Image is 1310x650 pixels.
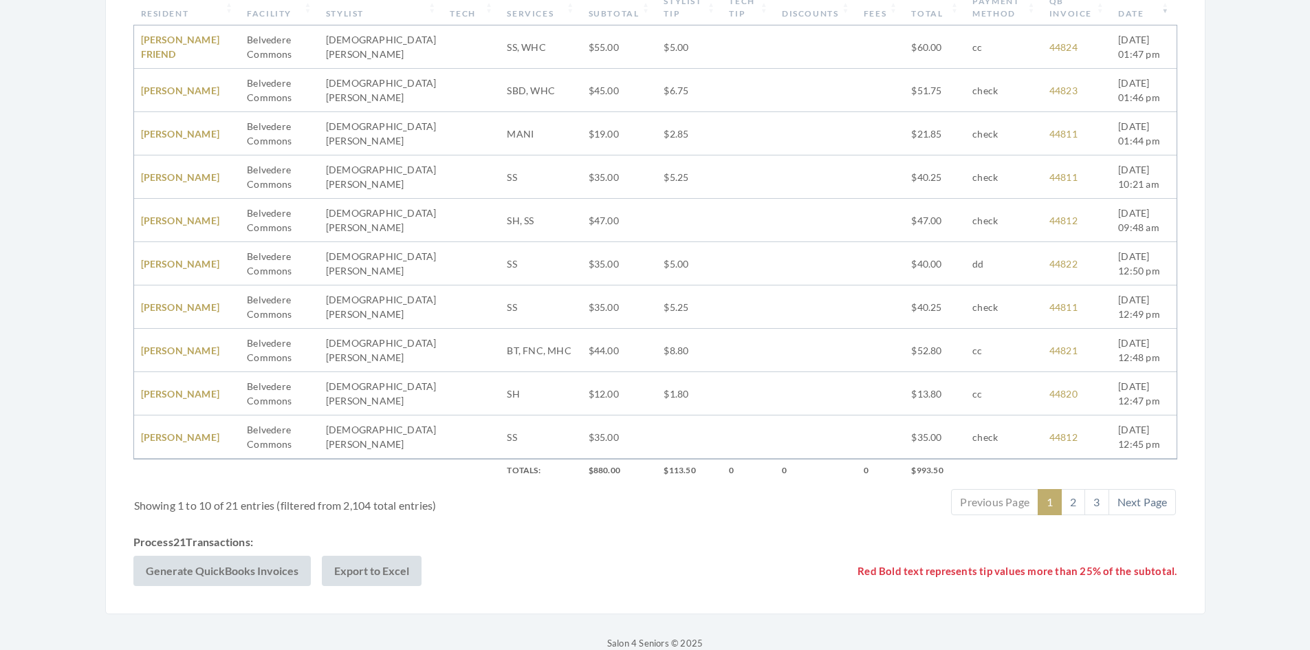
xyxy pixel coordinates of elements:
span: Red Bold text represents tip values more than 25% of the subtotal. [858,563,1177,579]
td: $35.00 [582,415,657,459]
td: $5.25 [657,155,722,199]
td: $12.00 [582,372,657,415]
td: $6.75 [657,69,722,112]
span: 21 [173,535,186,548]
a: [PERSON_NAME] FRIEND [141,34,220,60]
td: $35.00 [582,155,657,199]
td: MANI [500,112,581,155]
td: check [965,415,1042,459]
a: 44812 [1049,215,1078,226]
td: Belvedere Commons [240,155,319,199]
a: 44811 [1049,128,1078,140]
a: 44820 [1049,388,1078,400]
a: [PERSON_NAME] [141,215,220,226]
td: Belvedere Commons [240,242,319,285]
td: Belvedere Commons [240,25,319,69]
td: SBD, WHC [500,69,581,112]
td: BT, FNC, MHC [500,329,581,372]
button: Export to Excel [322,556,422,586]
td: SS [500,242,581,285]
td: [DATE] 01:47 pm [1111,25,1176,69]
button: Generate QuickBooks Invoices [133,556,311,586]
td: Belvedere Commons [240,112,319,155]
td: [DATE] 10:21 am [1111,155,1176,199]
div: Showing 1 to 10 of 21 entries (filtered from 2,104 total entries) [134,488,569,514]
a: [PERSON_NAME] [141,85,220,96]
td: [DEMOGRAPHIC_DATA][PERSON_NAME] [319,69,444,112]
a: 44811 [1049,301,1078,313]
td: [DATE] 12:49 pm [1111,285,1176,329]
td: SS, WHC [500,25,581,69]
td: $55.00 [582,25,657,69]
td: $51.75 [904,69,965,112]
td: $44.00 [582,329,657,372]
td: $45.00 [582,69,657,112]
td: $13.80 [904,372,965,415]
td: [DATE] 01:46 pm [1111,69,1176,112]
th: $113.50 [657,459,722,482]
td: SS [500,415,581,459]
td: $40.25 [904,155,965,199]
td: check [965,155,1042,199]
a: Next Page [1109,489,1177,515]
td: $2.85 [657,112,722,155]
td: [DATE] 12:48 pm [1111,329,1176,372]
td: Belvedere Commons [240,285,319,329]
td: cc [965,329,1042,372]
td: Belvedere Commons [240,199,319,242]
a: [PERSON_NAME] [141,128,220,140]
td: [DEMOGRAPHIC_DATA][PERSON_NAME] [319,112,444,155]
a: [PERSON_NAME] [141,431,220,443]
a: 2 [1061,489,1085,515]
td: $47.00 [582,199,657,242]
td: Belvedere Commons [240,372,319,415]
td: $8.80 [657,329,722,372]
a: 44823 [1049,85,1078,96]
td: [DEMOGRAPHIC_DATA][PERSON_NAME] [319,372,444,415]
strong: Totals: [507,465,540,475]
td: SH, SS [500,199,581,242]
a: [PERSON_NAME] [141,258,220,270]
th: $993.50 [904,459,965,482]
td: $5.00 [657,25,722,69]
td: [DEMOGRAPHIC_DATA][PERSON_NAME] [319,199,444,242]
a: 1 [1038,489,1062,515]
td: [DEMOGRAPHIC_DATA][PERSON_NAME] [319,155,444,199]
td: $21.85 [904,112,965,155]
td: [DATE] 09:48 am [1111,199,1176,242]
a: 44812 [1049,431,1078,443]
a: 3 [1084,489,1109,515]
td: [DATE] 12:50 pm [1111,242,1176,285]
td: SS [500,285,581,329]
a: 44821 [1049,345,1078,356]
a: [PERSON_NAME] [141,345,220,356]
td: $47.00 [904,199,965,242]
td: check [965,69,1042,112]
td: Belvedere Commons [240,329,319,372]
td: [DATE] 12:47 pm [1111,372,1176,415]
td: SS [500,155,581,199]
td: SH [500,372,581,415]
td: $40.00 [904,242,965,285]
a: 44824 [1049,41,1078,53]
td: $35.00 [582,242,657,285]
td: [DEMOGRAPHIC_DATA][PERSON_NAME] [319,285,444,329]
td: $1.80 [657,372,722,415]
td: check [965,199,1042,242]
td: [DEMOGRAPHIC_DATA][PERSON_NAME] [319,329,444,372]
td: dd [965,242,1042,285]
th: $880.00 [582,459,657,482]
td: [DATE] 12:45 pm [1111,415,1176,459]
td: $5.00 [657,242,722,285]
td: check [965,112,1042,155]
td: $5.25 [657,285,722,329]
a: [PERSON_NAME] [141,301,220,313]
th: 0 [722,459,775,482]
span: Process Transactions: [133,534,253,550]
td: $35.00 [904,415,965,459]
a: [PERSON_NAME] [141,388,220,400]
td: $52.80 [904,329,965,372]
td: $19.00 [582,112,657,155]
td: check [965,285,1042,329]
td: Belvedere Commons [240,415,319,459]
